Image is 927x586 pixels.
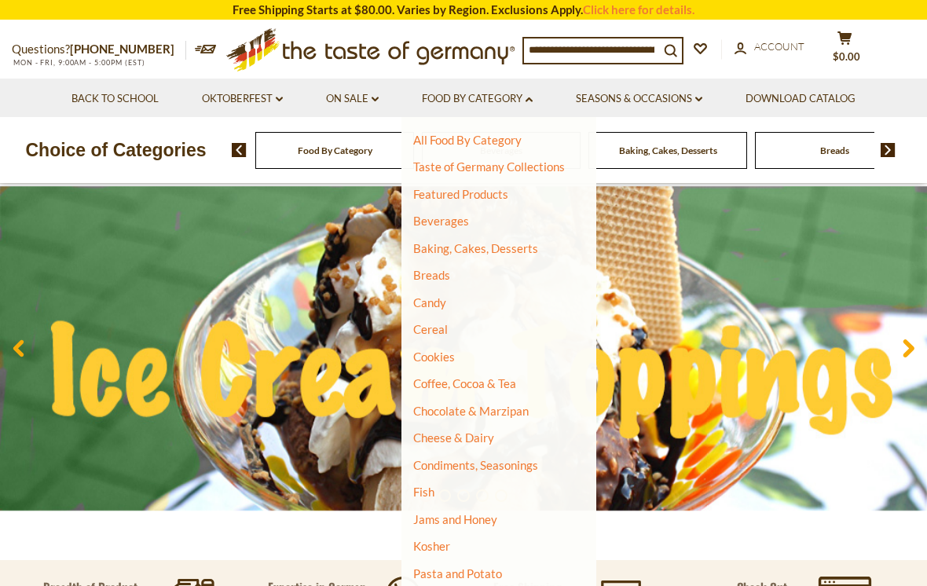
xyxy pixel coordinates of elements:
[576,90,702,108] a: Seasons & Occasions
[619,145,717,156] a: Baking, Cakes, Desserts
[202,90,283,108] a: Oktoberfest
[735,38,804,56] a: Account
[413,404,529,418] a: Chocolate & Marzipan
[413,458,538,472] a: Condiments, Seasonings
[820,145,849,156] a: Breads
[413,295,446,309] a: Candy
[71,90,159,108] a: Back to School
[422,90,533,108] a: Food By Category
[413,159,565,174] a: Taste of Germany Collections
[746,90,856,108] a: Download Catalog
[232,143,247,157] img: previous arrow
[821,31,868,70] button: $0.00
[326,90,379,108] a: On Sale
[413,322,448,336] a: Cereal
[413,539,450,553] a: Kosher
[12,58,145,67] span: MON - FRI, 9:00AM - 5:00PM (EST)
[413,268,450,282] a: Breads
[413,376,516,390] a: Coffee, Cocoa & Tea
[413,133,522,147] a: All Food By Category
[413,214,469,228] a: Beverages
[413,566,502,581] a: Pasta and Potato
[70,42,174,56] a: [PHONE_NUMBER]
[754,40,804,53] span: Account
[881,143,896,157] img: next arrow
[833,50,860,63] span: $0.00
[413,187,508,201] a: Featured Products
[413,430,494,445] a: Cheese & Dairy
[413,485,434,499] a: Fish
[583,2,694,16] a: Click here for details.
[413,350,455,364] a: Cookies
[12,39,186,60] p: Questions?
[413,512,497,526] a: Jams and Honey
[298,145,372,156] a: Food By Category
[413,241,538,255] a: Baking, Cakes, Desserts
